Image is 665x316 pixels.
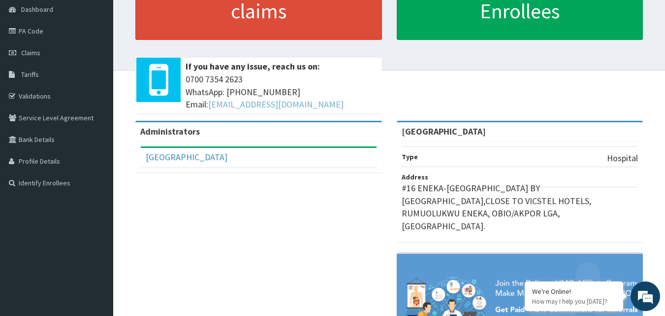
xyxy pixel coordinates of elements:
[21,48,40,57] span: Claims
[402,152,418,161] b: Type
[532,297,616,306] p: How may I help you today?
[21,5,53,14] span: Dashboard
[186,73,377,111] span: 0700 7354 2623 WhatsApp: [PHONE_NUMBER] Email:
[146,151,227,163] a: [GEOGRAPHIC_DATA]
[21,70,39,79] span: Tariffs
[402,126,486,137] strong: [GEOGRAPHIC_DATA]
[208,99,344,110] a: [EMAIL_ADDRESS][DOMAIN_NAME]
[607,152,638,165] p: Hospital
[532,287,616,296] div: We're Online!
[186,61,320,72] b: If you have any issue, reach us on:
[402,182,638,233] p: #16 ENEKA-[GEOGRAPHIC_DATA] BY [GEOGRAPHIC_DATA],CLOSE TO VICSTEL HOTELS, RUMUOLUKWU ENEKA, OBIO/...
[402,173,428,181] b: Address
[140,126,200,137] b: Administrators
